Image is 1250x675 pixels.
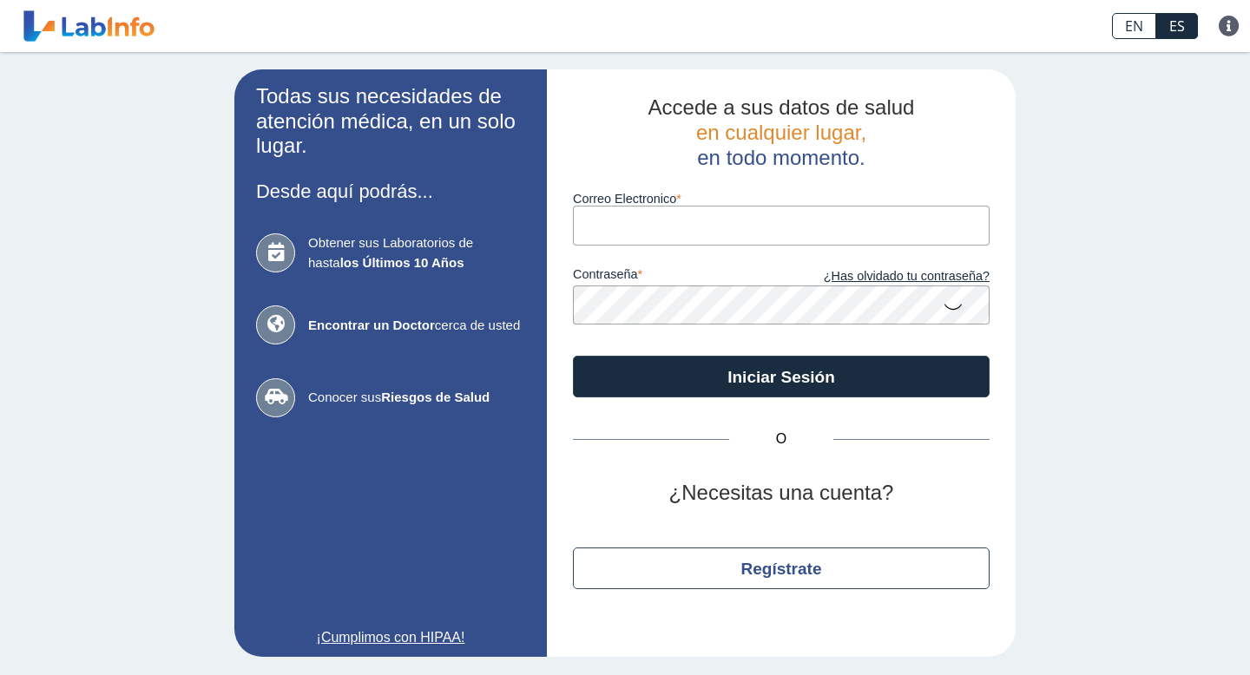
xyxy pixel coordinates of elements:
label: contraseña [573,267,781,286]
span: O [729,429,833,449]
span: Conocer sus [308,388,525,408]
button: Regístrate [573,547,990,589]
span: Accede a sus datos de salud [648,95,915,119]
h2: ¿Necesitas una cuenta? [573,481,990,506]
b: los Últimos 10 Años [340,255,464,270]
h3: Desde aquí podrás... [256,180,525,202]
a: ¿Has olvidado tu contraseña? [781,267,990,286]
span: Obtener sus Laboratorios de hasta [308,233,525,272]
b: Riesgos de Salud [381,390,490,404]
a: ES [1156,13,1198,39]
a: ¡Cumplimos con HIPAA! [256,627,525,648]
b: Encontrar un Doctor [308,318,435,332]
span: en todo momento. [697,146,865,169]
span: cerca de usted [308,316,525,336]
a: EN [1112,13,1156,39]
label: Correo Electronico [573,192,990,206]
span: en cualquier lugar, [696,121,866,144]
h2: Todas sus necesidades de atención médica, en un solo lugar. [256,84,525,159]
button: Iniciar Sesión [573,356,990,397]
